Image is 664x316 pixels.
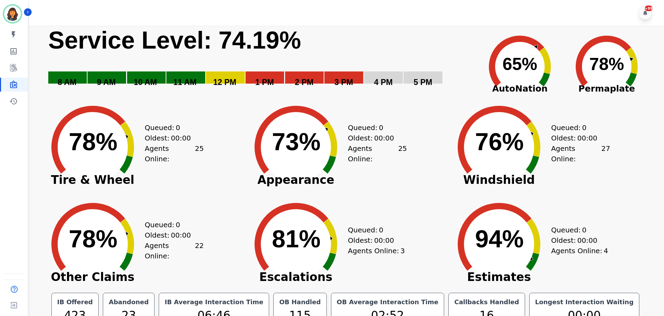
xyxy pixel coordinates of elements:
span: 25 [398,143,407,164]
div: Queued: [551,122,603,133]
span: Permaplate [563,82,650,95]
div: Oldest: [551,235,603,246]
div: Agents Online: [348,143,407,164]
div: Longest Interaction Waiting [534,297,635,307]
div: OB Average Interaction Time [335,297,440,307]
span: 3 [400,246,405,256]
div: +99 [645,6,653,11]
div: Agents Online: [145,240,204,261]
div: Agents Online: [551,246,610,256]
text: 9 AM [97,78,116,87]
span: 0 [379,122,383,133]
div: Oldest: [145,133,197,143]
text: 76% [475,128,524,155]
img: Bordered avatar [4,6,21,22]
div: Queued: [348,225,400,235]
span: 0 [176,220,180,230]
span: 00:00 [171,230,191,240]
text: 65% [503,54,537,74]
span: Tire & Wheel [41,177,145,183]
text: 78% [69,225,117,253]
span: 22 [195,240,204,261]
div: Oldest: [348,235,400,246]
span: 0 [582,122,587,133]
text: 1 PM [255,78,274,87]
span: 0 [379,225,383,235]
span: Windshield [447,177,551,183]
span: 00:00 [171,133,191,143]
text: 4 PM [374,78,393,87]
svg: Service Level: 0% [48,26,475,97]
span: AutoNation [476,82,563,95]
text: 78% [589,54,624,74]
div: Oldest: [348,133,400,143]
div: Oldest: [551,133,603,143]
span: 00:00 [577,133,597,143]
span: Escalations [244,274,348,281]
text: 73% [272,128,321,155]
div: IB Average Interaction Time [163,297,265,307]
div: IB Offered [56,297,94,307]
span: 4 [604,246,608,256]
text: 8 AM [58,78,76,87]
div: Queued: [145,220,197,230]
span: 0 [176,122,180,133]
div: Agents Online: [551,143,610,164]
text: Service Level: 74.19% [48,27,301,54]
text: 11 AM [173,78,197,87]
div: OB Handled [278,297,322,307]
div: Queued: [348,122,400,133]
span: 00:00 [374,133,394,143]
text: 78% [69,128,117,155]
div: Oldest: [145,230,197,240]
text: 2 PM [295,78,314,87]
span: 27 [601,143,610,164]
span: 00:00 [374,235,394,246]
text: 3 PM [334,78,353,87]
div: Agents Online: [348,246,407,256]
text: 94% [475,225,524,253]
span: 00:00 [577,235,597,246]
div: Callbacks Handled [453,297,521,307]
text: 81% [272,225,321,253]
span: Other Claims [41,274,145,281]
span: Estimates [447,274,551,281]
div: Abandoned [107,297,150,307]
div: Queued: [145,122,197,133]
span: Appearance [244,177,348,183]
span: 25 [195,143,204,164]
div: Queued: [551,225,603,235]
text: 10 AM [134,78,157,87]
text: 12 PM [213,78,236,87]
span: 0 [582,225,587,235]
text: 5 PM [414,78,432,87]
div: Agents Online: [145,143,204,164]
